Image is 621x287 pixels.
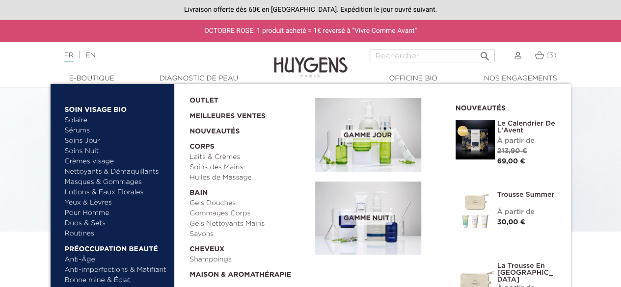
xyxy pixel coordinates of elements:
[65,255,167,265] a: Anti-Âge
[189,106,299,122] a: Meilleures Ventes
[274,41,348,79] img: Huygens
[341,212,392,225] span: Gamme nuit
[535,52,556,59] a: (3)
[65,167,167,177] a: Nettoyants & Démaquillants
[456,120,495,159] img: Le Calendrier de L'Avent
[189,198,308,209] a: Gels Douches
[189,137,308,152] a: Corps
[189,229,308,239] a: Savons
[65,157,167,167] a: Crèmes visage
[497,219,525,226] span: 30,00 €
[479,48,491,59] i: 
[65,239,167,255] a: Préoccupation beauté
[150,74,248,84] a: Diagnostic de peau
[497,191,556,198] a: Trousse Summer
[65,100,167,115] a: Soin Visage Bio
[65,177,167,187] a: Masques & Gommages
[189,239,308,255] a: Cheveux
[65,208,167,218] a: Pour Homme
[189,183,308,198] a: Bain
[85,52,95,59] a: EN
[189,122,308,137] a: Nouveautés
[315,98,421,172] img: routine_jour_banner.jpg
[497,207,556,217] div: À partir de
[189,209,308,219] a: Gommages Corps
[497,262,556,283] a: La Trousse en [GEOGRAPHIC_DATA]
[341,130,394,142] span: Gamme jour
[497,158,525,165] span: 69,00 €
[189,219,308,229] a: Gels Nettoyants Mains
[189,162,308,173] a: Soins des Mains
[65,187,167,198] a: Lotions & Eaux Florales
[189,265,308,280] a: Maison & Aromathérapie
[64,52,73,62] a: FR
[315,182,421,255] img: routine_nuit_banner.jpg
[59,50,251,61] div: |
[65,265,167,275] a: Anti-imperfections & Matifiant
[456,101,556,113] h2: Nouveautés
[497,136,556,146] div: À partir de
[471,74,569,84] a: Nos engagements
[65,146,159,157] a: Soins Nuit
[65,229,167,239] a: Routines
[189,255,308,265] a: Shampoings
[65,136,167,146] a: Soins Jour
[65,218,167,229] a: Duos & Sets
[43,74,141,84] a: E-Boutique
[65,126,167,136] a: Sérums
[370,50,495,62] input: Rechercher
[65,275,167,286] a: Bonne mine & Éclat
[65,115,167,126] a: Solaire
[497,120,556,134] a: Le Calendrier de L'Avent
[315,182,441,255] a: Gamme nuit
[546,52,557,59] span: (3)
[364,74,462,84] a: Officine Bio
[497,148,527,155] span: 213,90 €
[189,173,308,183] a: Huiles de Massage
[456,191,495,231] img: Trousse Summer
[189,91,299,106] a: OUTLET
[315,98,441,172] a: Gamme jour
[476,47,494,60] button: 
[189,152,308,162] a: Laits & Crèmes
[65,198,167,208] a: Yeux & Lèvres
